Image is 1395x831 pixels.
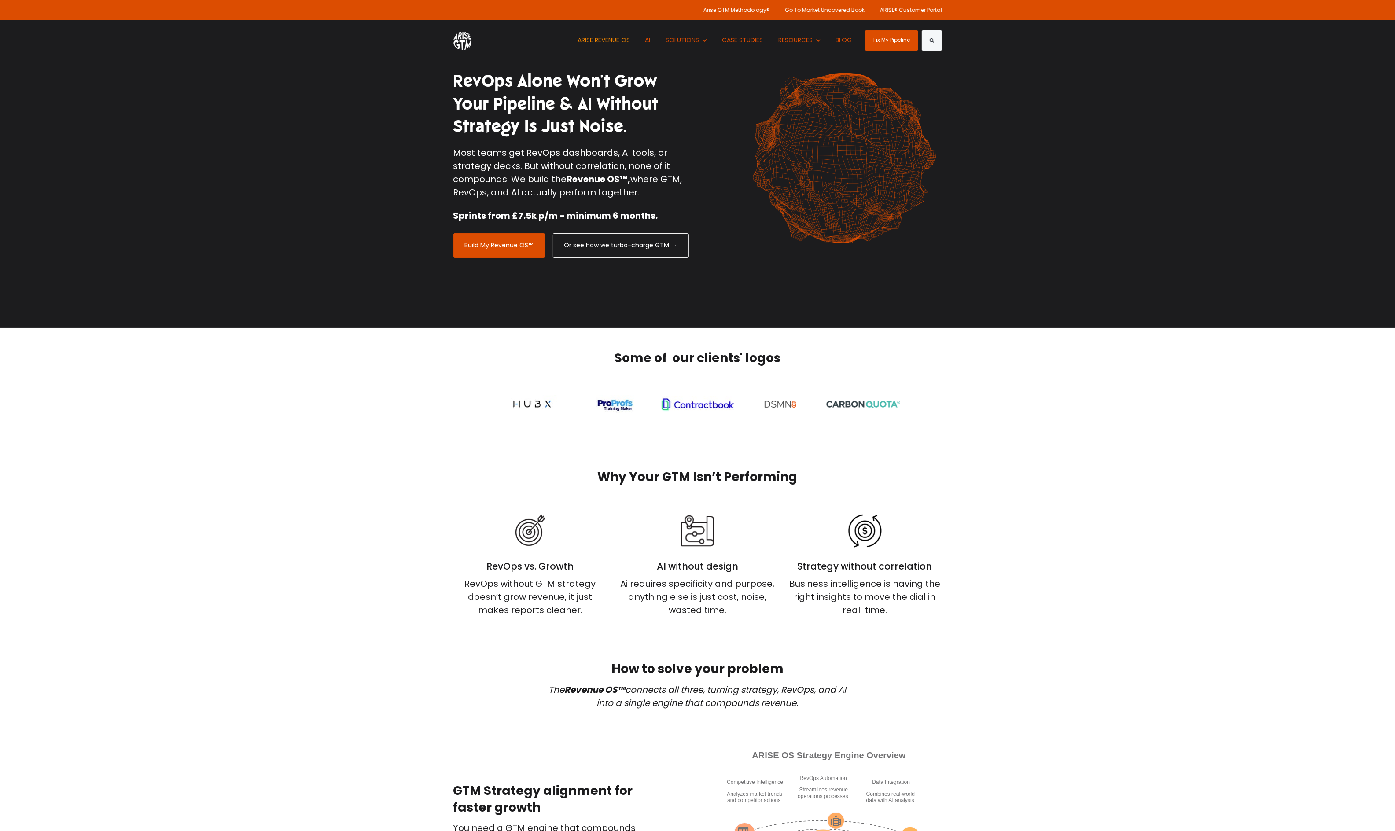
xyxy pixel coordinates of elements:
strong: Sprints from £7.5k p/m - minimum 6 months. [453,210,658,222]
a: Fix My Pipeline [865,30,918,51]
p: Most teams get RevOps dashboards, AI tools, or strategy decks. But without correlation, none of i... [453,146,691,199]
img: shape-61 orange [746,63,942,253]
nav: Desktop navigation [571,20,858,61]
a: AI [639,20,657,61]
em: The connects all three, turning strategy, RevOps, and AI into a single engine that compounds reve... [549,684,847,709]
button: Show submenu for RESOURCES RESOURCES [772,20,827,61]
h2: GTM Strategy alignment for faster growth [453,783,649,816]
h2: Some of our clients' logos [495,350,900,367]
img: contract book logo [662,396,734,412]
a: Or see how we turbo-charge GTM → [553,233,689,258]
div: Business intelligence is having the right insights to move the dial in real-time. [788,577,942,617]
h2: How to solve your problem [453,661,942,677]
span: RESOURCES [778,36,813,44]
img: ARISE GTM logo (1) white [453,30,471,50]
img: hubx logo-2 [508,395,557,413]
h4: AI without design [621,560,775,573]
img: CQ_Logo_Registered_1 [826,401,900,408]
h4: RevOps vs. Growth [453,560,607,573]
img: dsmn8 testimonials [760,393,801,415]
div: Ai requires specificity and purpose, anything else is just cost, noise, wasted time. [621,577,775,617]
div: RevOps without GTM strategy doesn’t grow revenue, it just makes reports cleaner. [453,577,607,617]
strong: Revenue OS™ [565,684,626,696]
h2: Why Your GTM Isn’t Performing [453,469,942,485]
a: Build My Revenue OS™ [453,233,545,258]
a: BLOG [829,20,859,61]
img: Roadmap-10 [680,513,715,548]
img: proprofs training maker [596,395,634,413]
span: SOLUTIONS [666,36,699,44]
h1: RevOps Alone Won’t Grow Your Pipeline & AI Without Strategy Is Just Noise. [453,70,691,138]
img: Dollar sign [847,513,883,548]
strong: Revenue OS™, [567,173,631,185]
img: Target-03 [513,513,548,548]
a: CASE STUDIES [716,20,770,61]
button: Search [922,30,942,51]
h4: Strategy without correlation [788,560,942,573]
button: Show submenu for SOLUTIONS SOLUTIONS [659,20,713,61]
a: ARISE REVENUE OS [571,20,637,61]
